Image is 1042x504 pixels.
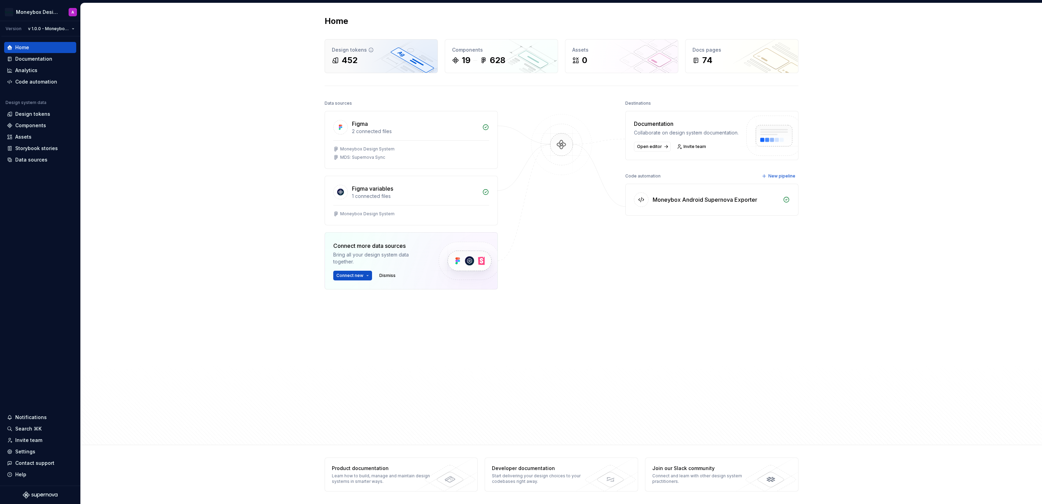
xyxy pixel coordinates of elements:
[15,437,42,444] div: Invite team
[325,98,352,108] div: Data sources
[352,120,368,128] div: Figma
[15,414,47,421] div: Notifications
[325,176,498,225] a: Figma variables1 connected filesMoneybox Design System
[336,273,363,278] span: Connect new
[325,16,348,27] h2: Home
[4,76,76,87] a: Code automation
[15,460,54,467] div: Contact support
[15,67,37,74] div: Analytics
[692,46,791,53] div: Docs pages
[685,39,798,73] a: Docs pages74
[4,423,76,434] button: Search ⌘K
[15,425,42,432] div: Search ⌘K
[4,53,76,64] a: Documentation
[352,128,478,135] div: 2 connected files
[352,184,393,193] div: Figma variables
[462,55,470,66] div: 19
[376,271,399,280] button: Dismiss
[379,273,396,278] span: Dismiss
[4,120,76,131] a: Components
[4,143,76,154] a: Storybook stories
[15,156,47,163] div: Data sources
[4,412,76,423] button: Notifications
[340,211,395,217] div: Moneybox Design System
[15,133,32,140] div: Assets
[15,448,35,455] div: Settings
[4,154,76,165] a: Data sources
[340,146,395,152] div: Moneybox Design System
[6,100,46,105] div: Design system data
[333,251,427,265] div: Bring all your design system data together.
[645,458,798,492] a: Join our Slack communityConnect and learn with other design system practitioners.
[445,39,558,73] a: Components19628
[325,39,438,73] a: Design tokens452
[625,171,661,181] div: Code automation
[634,142,671,151] a: Open editor
[15,78,57,85] div: Code automation
[325,111,498,169] a: Figma2 connected filesMoneybox Design SystemMDS: Supernova Sync
[15,44,29,51] div: Home
[634,129,739,136] div: Collaborate on design system documentation.
[332,46,431,53] div: Design tokens
[325,458,478,492] a: Product documentationLearn how to build, manage and maintain design systems in smarter ways.
[582,55,587,66] div: 0
[625,98,651,108] div: Destinations
[634,120,739,128] div: Documentation
[675,142,709,151] a: Invite team
[637,144,662,149] span: Open editor
[683,144,706,149] span: Invite team
[4,446,76,457] a: Settings
[768,173,795,179] span: New pipeline
[28,26,69,32] span: v 1.0.0 - Moneybox Design System
[15,122,46,129] div: Components
[5,8,13,16] img: c17557e8-ebdc-49e2-ab9e-7487adcf6d53.png
[4,65,76,76] a: Analytics
[490,55,505,66] div: 628
[565,39,678,73] a: Assets0
[653,195,757,204] div: Moneybox Android Supernova Exporter
[6,26,21,32] div: Version
[452,46,551,53] div: Components
[25,24,78,34] button: v 1.0.0 - Moneybox Design System
[4,131,76,142] a: Assets
[652,473,753,484] div: Connect and learn with other design system practitioners.
[333,242,427,250] div: Connect more data sources
[652,465,753,472] div: Join our Slack community
[16,9,60,16] div: Moneybox Design System
[4,458,76,469] button: Contact support
[15,145,58,152] div: Storybook stories
[333,271,372,280] button: Connect new
[572,46,671,53] div: Assets
[4,42,76,53] a: Home
[485,458,638,492] a: Developer documentationStart delivering your design choices to your codebases right away.
[340,155,385,160] div: MDS: Supernova Sync
[352,193,478,200] div: 1 connected files
[4,108,76,120] a: Design tokens
[15,471,26,478] div: Help
[71,9,74,15] div: A
[23,492,58,498] svg: Supernova Logo
[332,473,433,484] div: Learn how to build, manage and maintain design systems in smarter ways.
[15,55,52,62] div: Documentation
[342,55,357,66] div: 452
[4,469,76,480] button: Help
[332,465,433,472] div: Product documentation
[492,465,593,472] div: Developer documentation
[760,171,798,181] button: New pipeline
[1,5,79,19] button: Moneybox Design SystemA
[492,473,593,484] div: Start delivering your design choices to your codebases right away.
[15,111,50,118] div: Design tokens
[4,435,76,446] a: Invite team
[702,55,713,66] div: 74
